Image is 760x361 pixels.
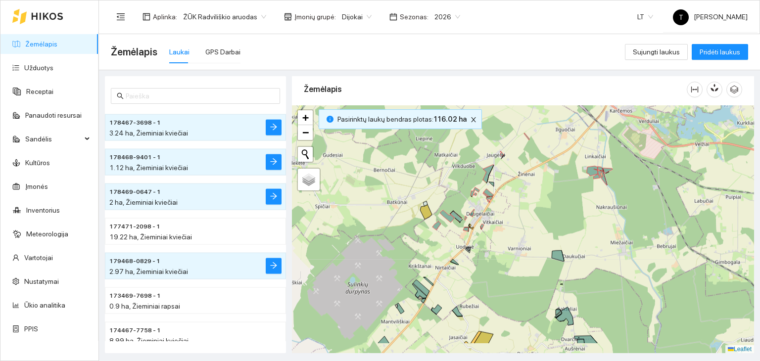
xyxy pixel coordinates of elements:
span: 1.12 ha, Žieminiai kviečiai [109,164,188,172]
a: Zoom out [298,125,313,140]
button: arrow-right [266,189,282,205]
span: arrow-right [270,192,278,202]
span: column-width [687,86,702,93]
span: arrow-right [270,262,278,271]
span: shop [284,13,292,21]
span: 2.97 ha, Žieminiai kviečiai [109,268,188,275]
a: PPIS [24,325,38,333]
span: 178467-3698 - 1 [109,118,161,128]
span: 174467-7758 - 1 [109,326,161,335]
span: Aplinka : [153,11,177,22]
span: 178469-0647 - 1 [109,187,161,197]
button: arrow-right [266,258,282,274]
span: ŽŪK Radviliškio aruodas [183,9,266,24]
span: Sezonas : [400,11,428,22]
span: layout [142,13,150,21]
span: calendar [389,13,397,21]
span: 3.24 ha, Žieminiai kviečiai [109,129,188,137]
span: 178468-9401 - 1 [109,153,161,162]
a: Ūkio analitika [24,301,65,309]
span: Sandėlis [25,129,82,149]
div: Žemėlapis [304,75,687,103]
span: Žemėlapis [111,44,157,60]
span: T [679,9,683,25]
button: arrow-right [266,120,282,135]
span: Dijokai [342,9,372,24]
span: arrow-right [270,158,278,167]
b: 116.02 ha [433,115,467,123]
a: Vartotojai [24,254,53,262]
span: arrow-right [270,123,278,133]
span: 0.9 ha, Žieminiai rapsai [109,302,180,310]
a: Užduotys [24,64,53,72]
span: 8.99 ha, Žieminiai kviečiai [109,337,189,345]
a: Meteorologija [26,230,68,238]
a: Žemėlapis [25,40,57,48]
a: Įmonės [25,182,48,190]
span: Sujungti laukus [633,46,680,57]
a: Pridėti laukus [692,48,748,56]
button: Pridėti laukus [692,44,748,60]
button: column-width [687,82,703,97]
span: 2026 [434,9,460,24]
button: close [468,114,479,126]
span: 19.22 ha, Žieminiai kviečiai [109,233,192,241]
a: Layers [298,169,320,190]
a: Zoom in [298,110,313,125]
span: Pasirinktų laukų bendras plotas : [337,114,467,125]
div: GPS Darbai [205,46,240,57]
div: Laukai [169,46,190,57]
span: search [117,92,124,99]
a: Panaudoti resursai [25,111,82,119]
span: menu-fold [116,12,125,21]
a: Receptai [26,88,53,95]
a: Nustatymai [24,277,59,285]
a: Leaflet [728,346,752,353]
span: Pridėti laukus [700,46,740,57]
a: Kultūros [25,159,50,167]
span: 2 ha, Žieminiai kviečiai [109,198,178,206]
span: − [302,126,309,138]
a: Inventorius [26,206,60,214]
span: LT [637,9,653,24]
span: 179468-0829 - 1 [109,257,160,266]
span: 177471-2098 - 1 [109,222,160,231]
span: + [302,111,309,124]
button: arrow-right [266,154,282,170]
input: Paieška [126,90,274,101]
span: 173469-7698 - 1 [109,291,161,301]
button: Sujungti laukus [625,44,688,60]
span: info-circle [327,116,333,123]
button: menu-fold [111,7,131,27]
span: Įmonių grupė : [294,11,336,22]
span: close [468,116,479,123]
a: Sujungti laukus [625,48,688,56]
span: [PERSON_NAME] [673,13,748,21]
button: Initiate a new search [298,147,313,162]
